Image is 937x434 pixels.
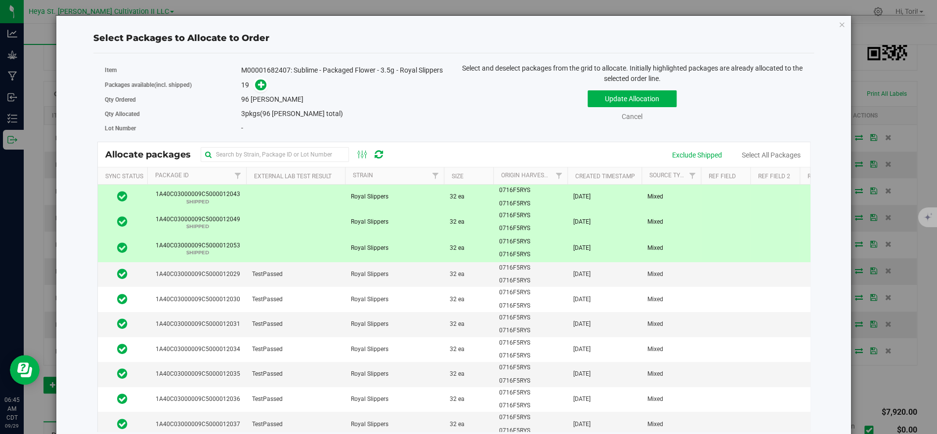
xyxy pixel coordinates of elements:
[351,369,388,379] span: Royal Slippers
[499,388,530,397] span: 0716F5RYS
[241,110,245,118] span: 3
[499,186,530,195] span: 0716F5RYS
[230,167,246,184] a: Filter
[117,190,128,203] span: In Sync
[573,319,591,329] span: [DATE]
[117,392,128,406] span: In Sync
[573,369,591,379] span: [DATE]
[252,420,283,429] span: TestPassed
[152,250,240,255] p: SHIPPED
[93,32,814,45] div: Select Packages to Allocate to Order
[573,192,591,201] span: [DATE]
[252,319,283,329] span: TestPassed
[117,215,128,229] span: In Sync
[105,80,242,89] label: Packages available
[152,369,240,379] span: 1A40C03000009C5000012035
[499,338,530,348] span: 0716F5RYS
[252,345,283,354] span: TestPassed
[573,395,591,404] span: [DATE]
[622,113,642,120] a: Cancel
[450,420,465,429] span: 32 ea
[241,95,249,103] span: 96
[499,288,530,297] span: 0716F5RYS
[152,319,240,329] span: 1A40C03000009C5000012031
[499,351,530,360] span: 0716F5RYS
[647,345,663,354] span: Mixed
[450,345,465,354] span: 32 ea
[351,420,388,429] span: Royal Slippers
[117,292,128,306] span: In Sync
[260,110,343,118] span: (96 [PERSON_NAME] total)
[742,151,801,159] a: Select All Packages
[351,395,388,404] span: Royal Slippers
[499,313,530,322] span: 0716F5RYS
[351,295,388,304] span: Royal Slippers
[573,243,591,253] span: [DATE]
[499,363,530,372] span: 0716F5RYS
[499,211,530,220] span: 0716F5RYS
[758,173,790,180] a: Ref Field 2
[450,192,465,201] span: 32 ea
[351,217,388,227] span: Royal Slippers
[117,367,128,381] span: In Sync
[152,190,240,204] span: 1A40C03000009C5000012043
[450,319,465,329] span: 32 ea
[152,224,240,229] p: SHIPPED
[647,369,663,379] span: Mixed
[450,295,465,304] span: 32 ea
[573,420,591,429] span: [DATE]
[241,81,249,89] span: 19
[499,263,530,273] span: 0716F5RYS
[499,250,530,259] span: 0716F5RYS
[452,173,464,180] a: Size
[251,95,303,103] span: [PERSON_NAME]
[152,270,240,279] span: 1A40C03000009C5000012029
[105,66,242,75] label: Item
[105,149,201,160] span: Allocate packages
[647,319,663,329] span: Mixed
[351,192,388,201] span: Royal Slippers
[105,110,242,118] label: Qty Allocated
[499,376,530,386] span: 0716F5RYS
[573,295,591,304] span: [DATE]
[241,110,343,118] span: pkgs
[551,167,567,184] a: Filter
[152,420,240,429] span: 1A40C03000009C5000012037
[252,369,283,379] span: TestPassed
[117,317,128,331] span: In Sync
[351,270,388,279] span: Royal Slippers
[450,395,465,404] span: 32 ea
[672,150,722,160] div: Exclude Shipped
[499,199,530,208] span: 0716F5RYS
[499,413,530,422] span: 0716F5RYS
[588,90,677,107] button: Update Allocation
[152,199,240,204] p: SHIPPED
[647,270,663,279] span: Mixed
[647,217,663,227] span: Mixed
[152,395,240,404] span: 1A40C03000009C5000012036
[351,345,388,354] span: Royal Slippers
[647,243,663,253] span: Mixed
[709,173,736,180] a: Ref Field
[254,173,332,180] a: External Lab Test Result
[351,243,388,253] span: Royal Slippers
[499,237,530,246] span: 0716F5RYS
[252,395,283,404] span: TestPassed
[117,342,128,356] span: In Sync
[152,215,240,229] span: 1A40C03000009C5000012049
[105,95,242,104] label: Qty Ordered
[647,420,663,429] span: Mixed
[499,276,530,285] span: 0716F5RYS
[105,173,143,180] a: Sync Status
[647,192,663,201] span: Mixed
[450,217,465,227] span: 32 ea
[117,417,128,431] span: In Sync
[684,167,701,184] a: Filter
[152,295,240,304] span: 1A40C03000009C5000012030
[353,172,373,179] a: Strain
[647,395,663,404] span: Mixed
[201,147,349,162] input: Search by Strain, Package ID or Lot Number
[152,345,240,354] span: 1A40C03000009C5000012034
[575,173,635,180] a: Created Timestamp
[450,369,465,379] span: 32 ea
